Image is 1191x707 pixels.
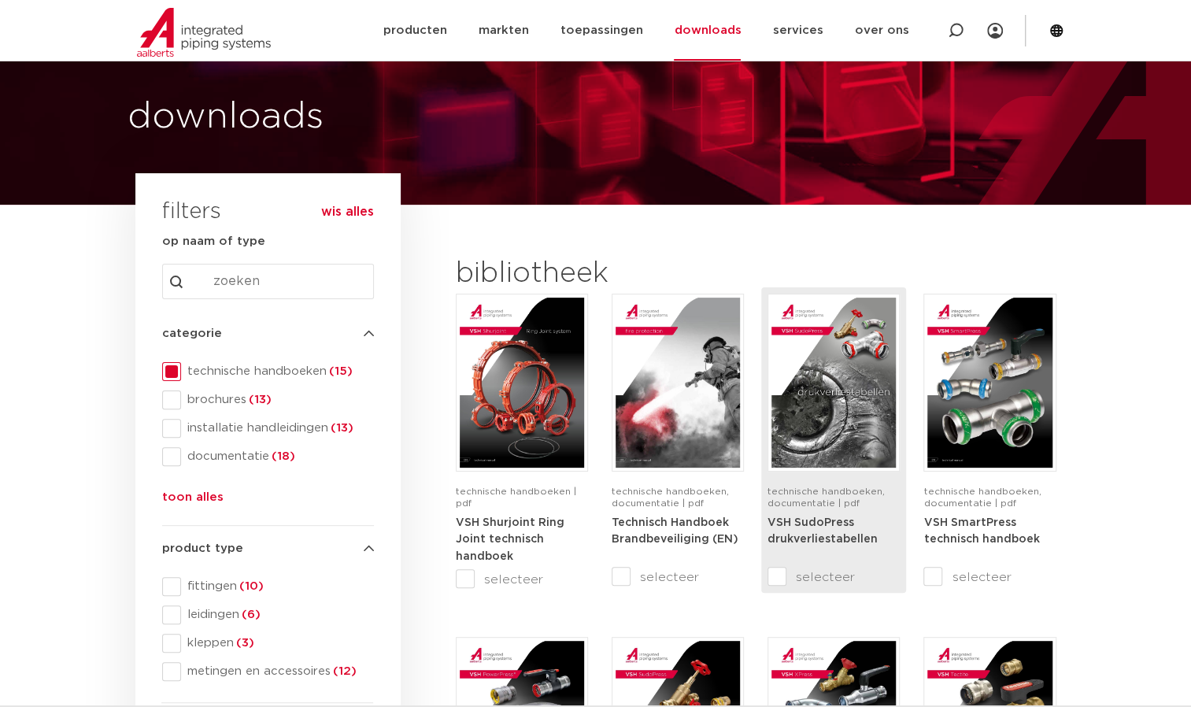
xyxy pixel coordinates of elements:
img: VSH-SmartPress_A4TM_5009301_2023_2.0-EN-pdf.jpg [927,298,1052,468]
span: technische handboeken, documentatie | pdf [612,487,729,508]
span: (15) [327,365,353,377]
button: wis alles [321,204,374,220]
div: documentatie(18) [162,447,374,466]
span: installatie handleidingen [181,420,374,436]
span: technische handboeken, documentatie | pdf [923,487,1041,508]
span: (13) [246,394,272,405]
div: kleppen(3) [162,634,374,653]
img: VSH-Shurjoint-RJ_A4TM_5011380_2025_1.1_EN-pdf.jpg [460,298,584,468]
span: leidingen [181,607,374,623]
span: documentatie [181,449,374,465]
label: selecteer [767,568,900,587]
div: technische handboeken(15) [162,362,374,381]
strong: op naam of type [162,235,265,247]
div: installatie handleidingen(13) [162,419,374,438]
span: (3) [234,637,254,649]
div: leidingen(6) [162,605,374,624]
span: metingen en accessoires [181,664,374,679]
span: fittingen [181,579,374,594]
h4: categorie [162,324,374,343]
span: (13) [328,422,353,434]
h3: filters [162,194,221,231]
a: Technisch Handboek Brandbeveiliging (EN) [612,516,738,546]
h2: bibliotheek [456,255,736,293]
span: technische handboeken [181,364,374,379]
a: VSH SmartPress technisch handboek [923,516,1039,546]
h4: product type [162,539,374,558]
span: brochures [181,392,374,408]
span: technische handboeken, documentatie | pdf [767,487,885,508]
div: fittingen(10) [162,577,374,596]
label: selecteer [456,570,588,589]
span: kleppen [181,635,374,651]
label: selecteer [923,568,1056,587]
label: selecteer [612,568,744,587]
div: metingen en accessoires(12) [162,662,374,681]
span: (18) [269,450,295,462]
h1: downloads [128,92,588,143]
span: (10) [237,580,264,592]
span: technische handboeken | pdf [456,487,576,508]
img: VSH-SudoPress_A4PLT_5007706_2024-2.0_NL-pdf.jpg [771,298,896,468]
button: toon alles [162,488,224,513]
a: VSH Shurjoint Ring Joint technisch handboek [456,516,564,562]
img: FireProtection_A4TM_5007915_2025_2.0_EN-pdf.jpg [616,298,740,468]
span: (12) [331,665,357,677]
div: brochures(13) [162,391,374,409]
span: (6) [239,609,261,620]
a: VSH SudoPress drukverliestabellen [767,516,878,546]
